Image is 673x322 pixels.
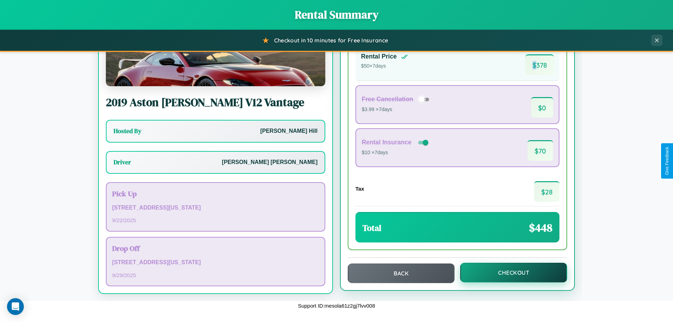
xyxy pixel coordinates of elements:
[362,222,381,234] h3: Total
[112,189,319,199] h3: Pick Up
[362,139,412,146] h4: Rental Insurance
[112,258,319,268] p: [STREET_ADDRESS][US_STATE]
[112,215,319,225] p: 9 / 22 / 2025
[7,7,666,22] h1: Rental Summary
[531,97,553,118] span: $ 0
[114,127,141,135] h3: Hosted By
[298,301,375,310] p: Support ID: mesola61z2gj7lvv008
[112,243,319,253] h3: Drop Off
[106,95,325,110] h2: 2019 Aston [PERSON_NAME] V12 Vantage
[348,263,455,283] button: Back
[362,96,413,103] h4: Free Cancellation
[534,181,559,202] span: $ 28
[355,186,364,192] h4: Tax
[361,62,408,71] p: $ 50 × 7 days
[114,158,131,166] h3: Driver
[260,126,318,136] p: [PERSON_NAME] Hill
[112,270,319,280] p: 9 / 29 / 2025
[525,54,554,75] span: $ 378
[529,220,552,235] span: $ 448
[7,298,24,315] div: Open Intercom Messenger
[528,140,553,161] span: $ 70
[362,105,431,114] p: $3.99 × 7 days
[274,37,388,44] span: Checkout in 10 minutes for Free Insurance
[665,147,669,175] div: Give Feedback
[112,203,319,213] p: [STREET_ADDRESS][US_STATE]
[222,157,318,167] p: [PERSON_NAME] [PERSON_NAME]
[361,53,397,60] h4: Rental Price
[460,263,567,282] button: Checkout
[362,148,430,157] p: $10 × 7 days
